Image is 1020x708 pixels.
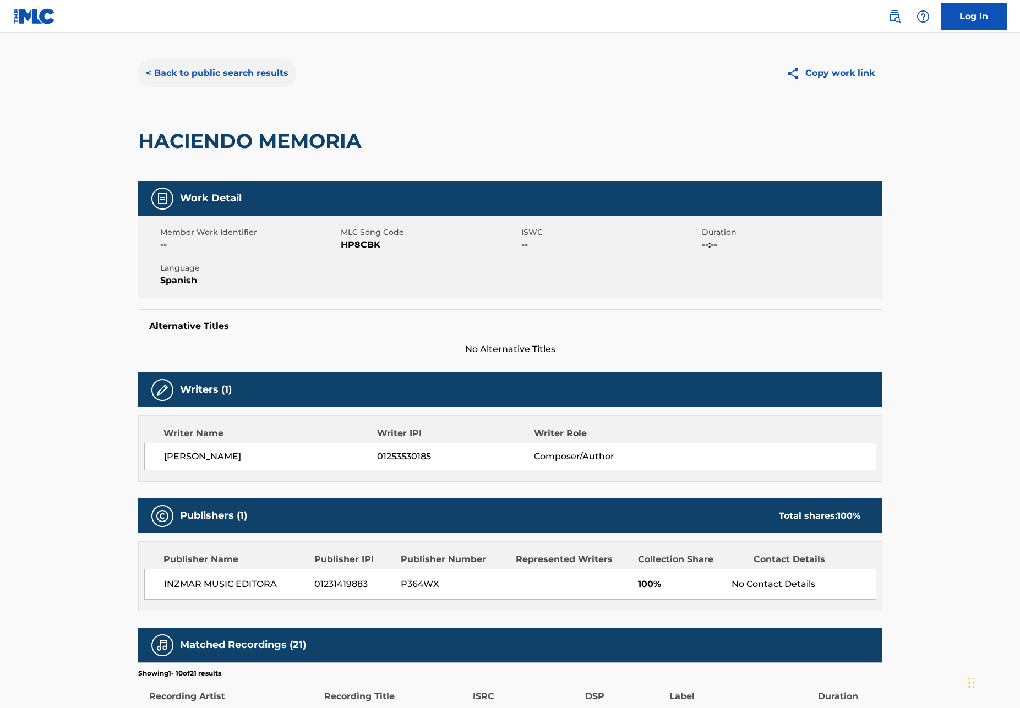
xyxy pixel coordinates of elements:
[585,678,664,703] div: DSP
[180,639,306,651] h5: Matched Recordings (21)
[160,227,338,238] span: Member Work Identifier
[521,227,699,238] span: ISWC
[156,383,169,397] img: Writers
[473,678,580,703] div: ISRC
[160,238,338,251] span: --
[341,227,519,238] span: MLC Song Code
[516,553,630,566] div: Represented Writers
[941,3,1007,30] a: Log In
[156,192,169,205] img: Work Detail
[156,639,169,652] img: Matched Recordings
[702,227,880,238] span: Duration
[341,238,519,251] span: HP8CBK
[163,427,378,440] div: Writer Name
[534,427,677,440] div: Writer Role
[912,6,934,28] div: Help
[754,553,860,566] div: Contact Details
[778,59,882,87] button: Copy work link
[521,238,699,251] span: --
[702,238,880,251] span: --:--
[138,59,296,87] button: < Back to public search results
[138,343,882,356] span: No Alternative Titles
[164,578,307,591] span: INZMAR MUSIC EDITORA
[180,192,242,205] h5: Work Detail
[377,450,533,463] span: 01253530185
[160,262,338,274] span: Language
[401,578,508,591] span: P364WX
[779,509,860,523] div: Total shares:
[669,678,812,703] div: Label
[786,67,805,80] img: Copy work link
[314,578,392,591] span: 01231419883
[917,10,930,23] img: help
[138,129,367,153] h2: HACIENDO MEMORIA
[818,678,876,703] div: Duration
[149,321,871,332] h5: Alternative Titles
[888,10,901,23] img: search
[13,8,56,24] img: MLC Logo
[149,678,319,703] div: Recording Artist
[324,678,467,703] div: Recording Title
[732,578,875,591] div: No Contact Details
[883,6,906,28] a: Public Search
[160,274,338,287] span: Spanish
[164,450,378,463] span: [PERSON_NAME]
[314,553,392,566] div: Publisher IPI
[968,666,975,699] div: Drag
[180,383,232,396] h5: Writers (1)
[180,509,247,522] h5: Publishers (1)
[837,511,860,521] span: 100 %
[638,553,745,566] div: Collection Share
[377,427,534,440] div: Writer IPI
[156,509,169,523] img: Publishers
[965,655,1020,708] iframe: Chat Widget
[638,578,723,591] span: 100%
[163,553,306,566] div: Publisher Name
[138,668,221,678] p: Showing 1 - 10 of 21 results
[534,450,677,463] span: Composer/Author
[401,553,508,566] div: Publisher Number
